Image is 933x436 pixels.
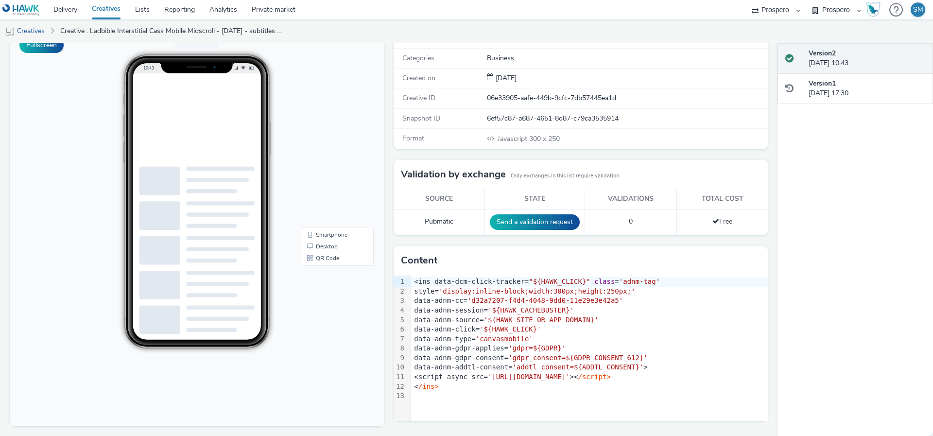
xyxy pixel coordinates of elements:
[487,93,767,103] div: 06e33905-aafe-449b-9cfc-7db57445ea1d
[488,306,574,314] span: '${HAWK_CACHEBUSTER}'
[402,53,434,63] span: Categories
[809,79,836,88] strong: Version 1
[484,316,599,324] span: '${HAWK_SITE_OR_APP_DOMAIN}'
[594,278,615,285] span: class
[2,4,40,16] img: undefined Logo
[712,217,732,226] span: Free
[508,344,566,352] span: 'gdpr=${GDPR}'
[439,287,636,295] span: 'display:inline-block;width:300px;height:250px;'
[402,93,435,103] span: Creative ID
[5,27,15,36] img: mobile
[487,114,767,123] div: 6ef57c87-a687-4651-8d87-c79ca3535914
[490,214,580,230] button: Send a validation request
[480,325,541,333] span: '${HAWK_CLICK}'
[394,334,406,344] div: 7
[677,189,768,209] th: Total cost
[488,373,570,381] span: '[URL][DOMAIN_NAME]'
[494,73,517,83] span: [DATE]
[293,225,362,236] li: QR Code
[394,277,406,287] div: 1
[809,49,836,58] strong: Version 2
[866,2,881,17] img: Hawk Academy
[487,53,767,63] div: Business
[394,315,406,325] div: 5
[394,344,406,353] div: 8
[402,134,424,143] span: Format
[306,227,329,233] span: QR Code
[411,277,768,287] div: <ins data-dcm-click-tracker= =
[629,217,633,226] span: 0
[394,306,406,315] div: 4
[411,306,768,315] div: data-adnm-session=
[411,296,768,306] div: data-adnm-cc=
[394,287,406,296] div: 2
[134,37,144,43] span: 10:43
[394,325,406,334] div: 6
[394,189,485,209] th: Source
[55,19,289,43] a: Creative : Ladbible Interstitial Cass Mobile Midscroll - [DATE] - subtitles - PAID
[494,73,517,83] div: Creation 26 September 2025, 17:30
[809,49,925,69] div: [DATE] 10:43
[411,382,768,392] div: <
[476,335,533,343] span: 'canvasmobile'
[394,296,406,306] div: 3
[293,201,362,213] li: Smartphone
[402,73,435,83] span: Created on
[411,287,768,296] div: style=
[411,372,768,382] div: <script async src= ><
[809,79,925,99] div: [DATE] 17:30
[411,325,768,334] div: data-adnm-click=
[401,167,506,182] h3: Validation by exchange
[394,209,485,235] td: Pubmatic
[913,2,923,17] div: SM
[418,383,439,390] span: /ins>
[411,315,768,325] div: data-adnm-source=
[411,353,768,363] div: data-adnm-gdpr-consent=
[306,216,328,222] span: Desktop
[394,372,406,382] div: 11
[508,354,648,362] span: 'gdpr_consent=${GDPR_CONSENT_612}'
[402,114,440,123] span: Snapshot ID
[411,344,768,353] div: data-adnm-gdpr-applies=
[411,334,768,344] div: data-adnm-type=
[585,189,677,209] th: Validations
[401,253,437,268] h3: Content
[529,278,590,285] span: "${HAWK_CLICK}"
[578,373,610,381] span: /script>
[513,363,644,371] span: 'addtl_consent=${ADDTL_CONSENT}'
[498,134,529,143] span: Javascript
[293,213,362,225] li: Desktop
[411,363,768,372] div: data-adnm-addtl-consent= >
[467,296,623,304] span: 'd32a7207-f4d4-4048-9dd0-11e29e3e42a5'
[19,37,64,53] button: Fullscreen
[511,172,619,180] small: Only exchanges in this list require validation
[394,391,406,401] div: 13
[394,363,406,372] div: 10
[497,134,560,143] span: 300 x 250
[394,353,406,363] div: 9
[866,2,884,17] a: Hawk Academy
[306,204,338,210] span: Smartphone
[485,189,585,209] th: State
[394,382,406,392] div: 12
[619,278,660,285] span: 'adnm-tag'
